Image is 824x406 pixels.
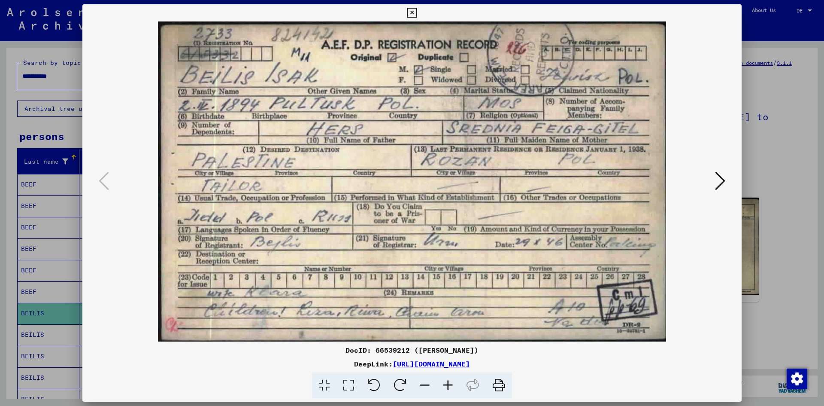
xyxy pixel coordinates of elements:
[112,21,712,342] img: 001.jpg
[787,369,807,389] img: Change consent
[393,360,470,368] a: [URL][DOMAIN_NAME]
[354,360,393,368] font: DeepLink:
[345,346,479,354] font: DocID: 66539212 ([PERSON_NAME])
